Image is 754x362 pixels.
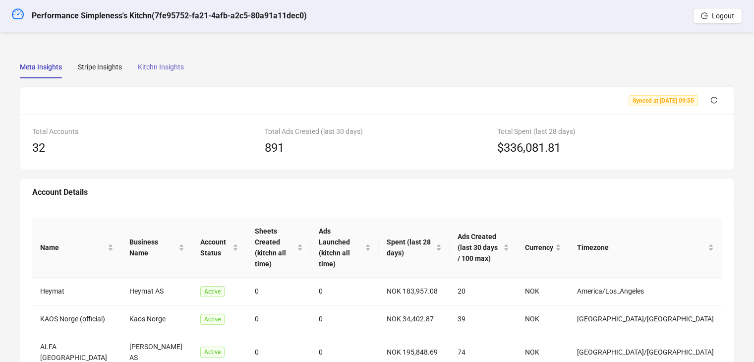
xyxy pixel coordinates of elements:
[265,141,284,155] span: 891
[121,278,192,305] td: Heymat AS
[40,242,106,253] span: Name
[246,278,311,305] td: 0
[577,242,706,253] span: Timezone
[569,278,722,305] td: America/Los_Angeles
[450,218,517,278] th: Ads Created (last 30 days / 100 max)
[379,305,450,333] td: NOK 34,402.87
[32,305,121,333] td: KAOS Norge (official)
[246,305,311,333] td: 0
[701,12,708,19] span: logout
[712,12,734,20] span: Logout
[379,218,450,278] th: Spent (last 28 days)
[138,61,184,72] div: Kitchn Insights
[78,61,122,72] div: Stripe Insights
[311,278,379,305] td: 0
[254,226,295,269] span: Sheets Created (kitchn all time)
[497,126,722,137] div: Total Spent (last 28 days)
[569,218,722,278] th: Timezone
[693,8,742,24] button: Logout
[32,10,307,22] h5: Performance Simpleness's Kitchn ( 7fe95752-fa21-4afb-a2c5-80a91a11dec0 )
[32,126,257,137] div: Total Accounts
[387,237,434,258] span: Spent (last 28 days)
[517,278,569,305] td: NOK
[192,218,246,278] th: Account Status
[517,218,569,278] th: Currency
[311,218,379,278] th: Ads Launched (kitchn all time)
[32,278,121,305] td: Heymat
[32,186,722,198] div: Account Details
[497,139,561,158] span: $336,081.81
[450,305,517,333] td: 39
[129,237,176,258] span: Business Name
[200,347,225,358] span: Active
[246,218,311,278] th: Sheets Created (kitchn all time)
[458,231,501,264] span: Ads Created (last 30 days / 100 max)
[200,237,231,258] span: Account Status
[311,305,379,333] td: 0
[569,305,722,333] td: [GEOGRAPHIC_DATA]/[GEOGRAPHIC_DATA]
[200,286,225,297] span: Active
[450,278,517,305] td: 20
[121,305,192,333] td: Kaos Norge
[319,226,363,269] span: Ads Launched (kitchn all time)
[12,8,24,20] span: dashboard
[710,97,717,104] span: reload
[525,242,553,253] span: Currency
[517,305,569,333] td: NOK
[32,218,121,278] th: Name
[629,95,698,106] span: Synced at [DATE] 09:55
[121,218,192,278] th: Business Name
[200,314,225,325] span: Active
[32,141,45,155] span: 32
[265,126,489,137] div: Total Ads Created (last 30 days)
[20,61,62,72] div: Meta Insights
[379,278,450,305] td: NOK 183,957.08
